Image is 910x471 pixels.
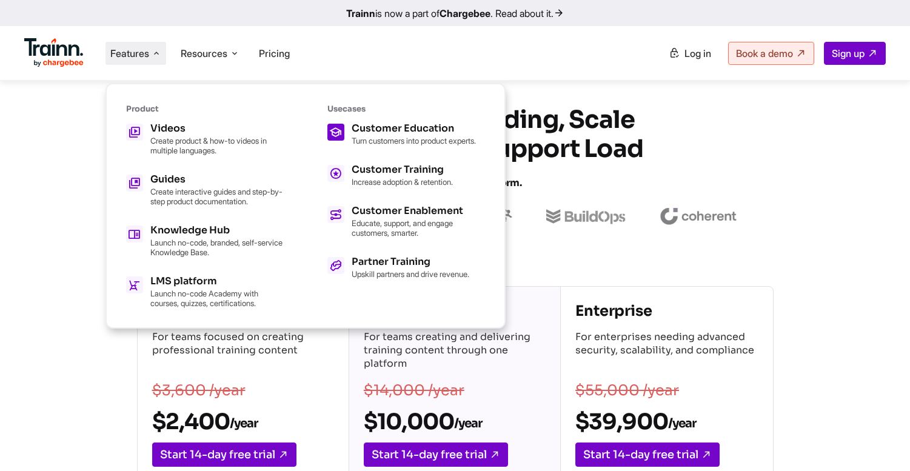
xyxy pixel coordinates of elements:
[352,177,453,187] p: Increase adoption & retention.
[352,136,476,145] p: Turn customers into product experts.
[24,38,84,67] img: Trainn Logo
[849,413,910,471] iframe: Chat Widget
[152,330,334,373] p: For teams focused on creating professional training content
[126,225,284,257] a: Knowledge Hub Launch no-code, branded, self-service Knowledge Base.
[152,408,334,435] h2: $2,400
[327,165,485,187] a: Customer Training Increase adoption & retention.
[832,47,865,59] span: Sign up
[327,257,485,279] a: Partner Training Upskill partners and drive revenue.
[352,269,469,279] p: Upskill partners and drive revenue.
[660,208,737,225] img: coherent logo
[668,416,696,431] sub: /year
[126,276,284,308] a: LMS platform Launch no-code Academy with courses, quizzes, certifications.
[364,381,464,399] s: $14,000 /year
[824,42,886,65] a: Sign up
[546,209,626,224] img: buildops logo
[728,42,814,65] a: Book a demo
[150,238,284,257] p: Launch no-code, branded, self-service Knowledge Base.
[152,381,246,399] s: $3,600 /year
[736,47,793,59] span: Book a demo
[150,136,284,155] p: Create product & how-to videos in multiple languages.
[150,289,284,308] p: Launch no-code Academy with courses, quizzes, certifications.
[364,408,546,435] h2: $10,000
[364,443,508,467] a: Start 14-day free trial
[575,443,720,467] a: Start 14-day free trial
[126,124,284,155] a: Videos Create product & how-to videos in multiple languages.
[110,47,149,60] span: Features
[352,206,485,216] h5: Customer Enablement
[684,47,711,59] span: Log in
[389,176,521,189] span: All Powered by One Platform.
[327,104,485,114] h6: Usecases
[440,7,490,19] b: Chargebee
[181,47,227,60] span: Resources
[352,218,485,238] p: Educate, support, and engage customers, smarter.
[327,206,485,238] a: Customer Enablement Educate, support, and engage customers, smarter.
[150,225,284,235] h5: Knowledge Hub
[364,330,546,373] p: For teams creating and delivering training content through one platform
[126,175,284,206] a: Guides Create interactive guides and step-by-step product documentation.
[150,124,284,133] h5: Videos
[152,443,296,467] a: Start 14-day free trial
[575,301,758,321] h4: Enterprise
[575,330,758,373] p: For enterprises needing advanced security, scalability, and compliance
[150,187,284,206] p: Create interactive guides and step-by-step product documentation.
[454,416,482,431] sub: /year
[259,47,290,59] a: Pricing
[150,276,284,286] h5: LMS platform
[126,104,284,114] h6: Product
[327,124,485,145] a: Customer Education Turn customers into product experts.
[230,416,258,431] sub: /year
[575,408,758,435] h2: $39,900
[575,381,679,399] s: $55,000 /year
[346,7,375,19] b: Trainn
[352,165,453,175] h5: Customer Training
[661,42,718,64] a: Log in
[150,175,284,184] h5: Guides
[352,257,469,267] h5: Partner Training
[352,124,476,133] h5: Customer Education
